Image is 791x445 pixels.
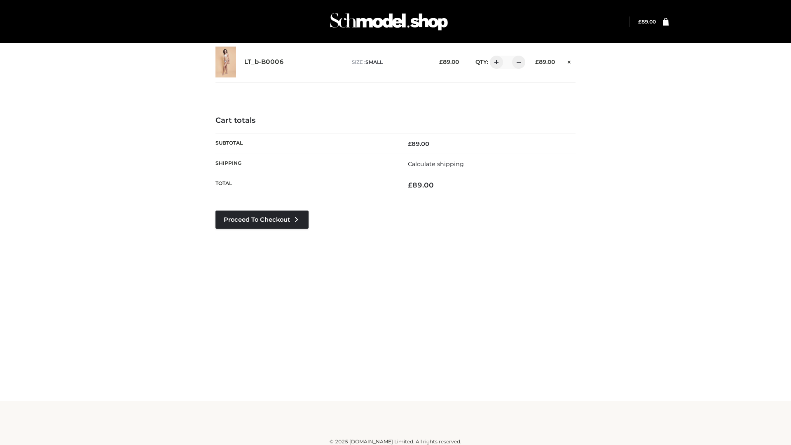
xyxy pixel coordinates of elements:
a: Proceed to Checkout [215,211,309,229]
div: QTY: [467,56,522,69]
bdi: 89.00 [535,59,555,65]
span: £ [535,59,539,65]
bdi: 89.00 [408,181,434,189]
img: Schmodel Admin 964 [327,5,451,38]
th: Total [215,174,395,196]
a: £89.00 [638,19,656,25]
h4: Cart totals [215,116,576,125]
bdi: 89.00 [439,59,459,65]
p: size : [352,59,426,66]
span: SMALL [365,59,383,65]
bdi: 89.00 [638,19,656,25]
span: £ [638,19,641,25]
a: Calculate shipping [408,160,464,168]
span: £ [408,140,412,148]
span: £ [408,181,412,189]
a: Remove this item [563,56,576,66]
th: Subtotal [215,133,395,154]
a: LT_b-B0006 [244,58,284,66]
th: Shipping [215,154,395,174]
span: £ [439,59,443,65]
bdi: 89.00 [408,140,429,148]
